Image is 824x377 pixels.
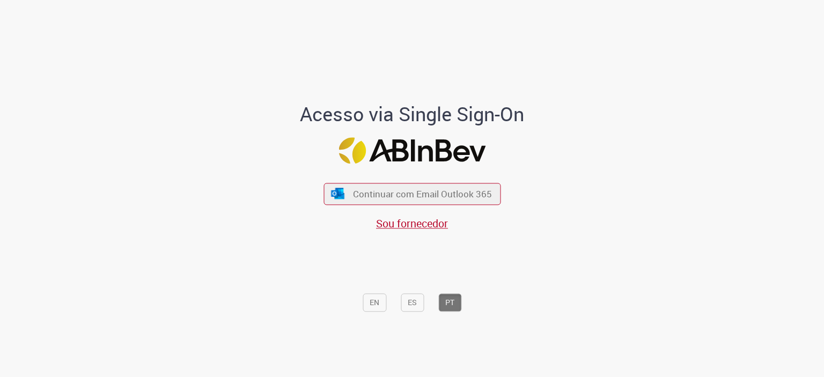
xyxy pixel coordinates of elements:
[330,188,345,199] img: ícone Azure/Microsoft 360
[363,294,386,312] button: EN
[401,294,424,312] button: ES
[323,183,501,205] button: ícone Azure/Microsoft 360 Continuar com Email Outlook 365
[263,104,561,125] h1: Acesso via Single Sign-On
[353,188,492,200] span: Continuar com Email Outlook 365
[339,138,485,164] img: Logo ABInBev
[376,216,448,231] a: Sou fornecedor
[438,294,461,312] button: PT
